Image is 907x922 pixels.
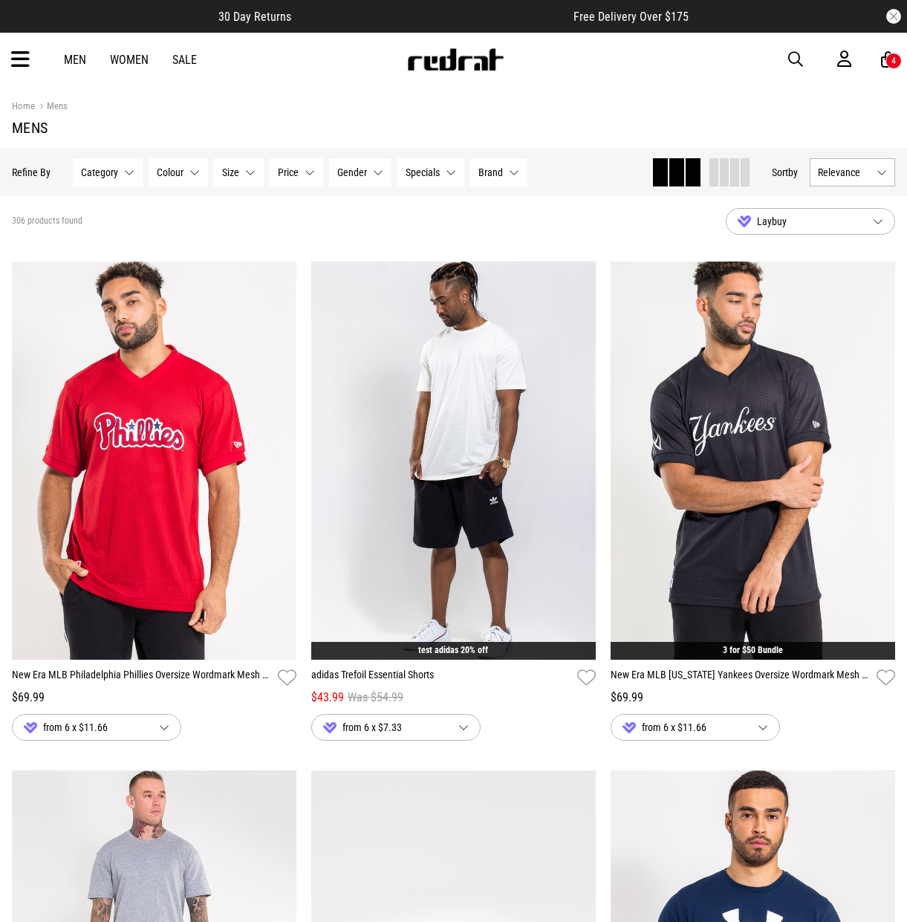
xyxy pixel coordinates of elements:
a: 4 [881,52,895,68]
a: New Era MLB [US_STATE] Yankees Oversize Wordmark Mesh Jersey - Test [611,667,871,689]
img: ico-laybuy.png [622,722,636,733]
a: 3 for $50 Bundle [723,645,783,655]
a: adidas Trefoil Essential Shorts [311,667,571,689]
span: from 6 x $11.66 [24,718,147,736]
span: Gender [337,166,367,178]
img: New Era Mlb New York Yankees Oversize Wordmark Mesh Jersey - Test in Unknown [611,262,895,660]
button: Sortby [772,163,798,181]
span: Was $54.99 [348,689,403,707]
button: Gender [329,158,391,186]
iframe: Customer reviews powered by Trustpilot [321,9,544,24]
span: Category [81,166,118,178]
button: Specials [397,158,464,186]
img: ico-laybuy.png [323,722,337,733]
span: $43.99 [311,689,344,707]
a: Mens [35,100,68,114]
button: Relevance [810,158,895,186]
a: Sale [172,53,197,67]
p: Refine By [12,166,51,178]
button: Price [270,158,323,186]
div: 4 [891,56,896,66]
img: ico-laybuy.png [738,215,751,227]
div: $69.99 [611,689,895,707]
button: from 6 x $11.66 [12,714,181,741]
span: Relevance [818,166,871,178]
button: Category [73,158,143,186]
button: Colour [149,158,208,186]
a: Women [110,53,149,67]
div: $69.99 [12,689,296,707]
span: Colour [157,166,183,178]
a: Home [12,100,35,111]
a: New Era MLB Philadelphia Phillies Oversize Wordmark Mesh Jersey [12,667,272,689]
div: 1 / 4 [311,262,596,660]
span: Price [278,166,299,178]
span: 306 products found [12,215,82,227]
span: from 6 x $7.33 [323,718,446,736]
button: from 6 x $11.66 [611,714,780,741]
img: New Era Mlb Philadelphia Phillies Oversize Wordmark Mesh Jersey in Unknown [12,262,296,660]
img: Adidas Trefoil Essential Shorts in Black [311,262,596,660]
button: from 6 x $7.33 [311,714,481,741]
button: Brand [470,158,527,186]
span: Free Delivery Over $175 [573,10,689,24]
span: from 6 x $11.66 [622,718,746,736]
h1: Mens [12,119,895,137]
span: Brand [478,166,503,178]
img: ico-laybuy.png [24,722,37,733]
span: Laybuy [738,212,861,230]
span: Specials [406,166,440,178]
img: Redrat logo [406,48,504,71]
span: 30 Day Returns [218,10,291,24]
span: Size [222,166,239,178]
button: Laybuy [726,208,895,235]
span: by [788,166,798,178]
button: Size [214,158,264,186]
a: Men [64,53,86,67]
